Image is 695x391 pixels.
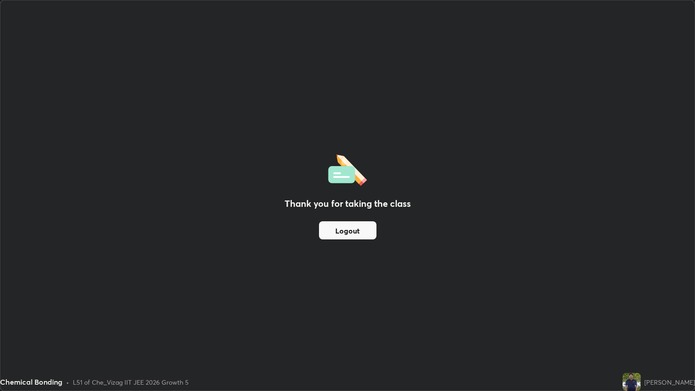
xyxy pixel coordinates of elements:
[285,197,411,210] h2: Thank you for taking the class
[644,377,695,387] div: [PERSON_NAME]
[319,221,376,239] button: Logout
[328,152,367,186] img: offlineFeedback.1438e8b3.svg
[73,377,189,387] div: L51 of Che_Vizag IIT JEE 2026 Growth 5
[66,377,69,387] div: •
[623,373,641,391] img: 62d1efffd37040b885fa3e8d7df1966b.jpg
